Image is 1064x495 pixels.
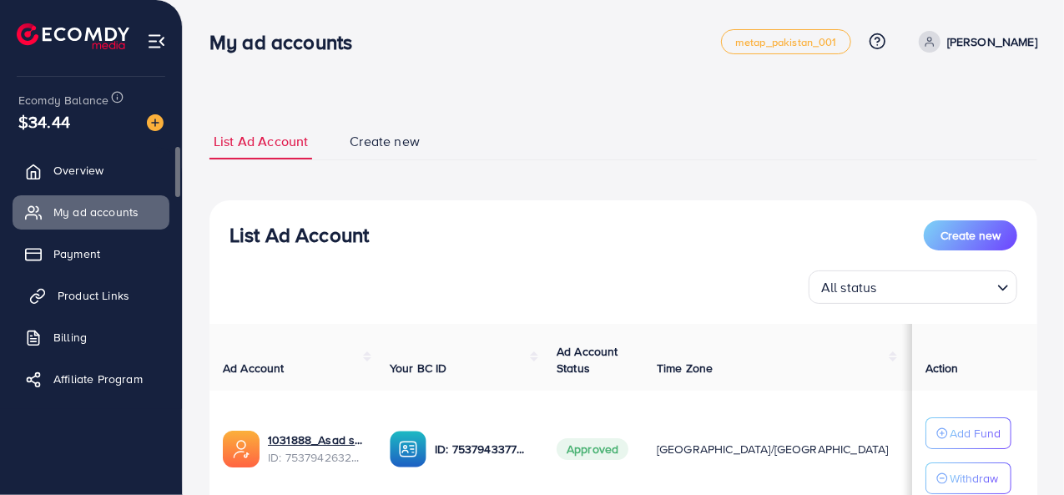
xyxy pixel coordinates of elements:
[13,321,169,354] a: Billing
[390,431,426,467] img: ic-ba-acc.ded83a64.svg
[268,449,363,466] span: ID: 7537942632723562504
[53,245,100,262] span: Payment
[58,287,129,304] span: Product Links
[229,223,369,247] h3: List Ad Account
[735,37,837,48] span: metap_pakistan_001
[13,362,169,396] a: Affiliate Program
[925,417,1011,449] button: Add Fund
[940,227,1001,244] span: Create new
[17,23,129,49] img: logo
[912,31,1037,53] a: [PERSON_NAME]
[147,114,164,131] img: image
[557,438,628,460] span: Approved
[268,432,363,466] div: <span class='underline'>1031888_Asad shah 2_1755064281276</span></br>7537942632723562504
[223,431,260,467] img: ic-ads-acc.e4c84228.svg
[950,423,1001,443] p: Add Fund
[13,237,169,270] a: Payment
[350,132,420,151] span: Create new
[209,30,366,54] h3: My ad accounts
[390,360,447,376] span: Your BC ID
[924,220,1017,250] button: Create new
[435,439,530,459] p: ID: 7537943377279549456
[809,270,1017,304] div: Search for option
[53,162,103,179] span: Overview
[721,29,851,54] a: metap_pakistan_001
[13,279,169,312] a: Product Links
[657,360,713,376] span: Time Zone
[925,360,959,376] span: Action
[18,109,70,134] span: $34.44
[223,360,285,376] span: Ad Account
[13,195,169,229] a: My ad accounts
[268,432,363,448] a: 1031888_Asad shah 2_1755064281276
[53,329,87,346] span: Billing
[557,343,618,376] span: Ad Account Status
[818,275,880,300] span: All status
[950,468,998,488] p: Withdraw
[925,462,1011,494] button: Withdraw
[53,371,143,387] span: Affiliate Program
[214,132,308,151] span: List Ad Account
[18,92,108,109] span: Ecomdy Balance
[13,154,169,187] a: Overview
[53,204,139,220] span: My ad accounts
[882,272,991,300] input: Search for option
[147,32,166,51] img: menu
[947,32,1037,52] p: [PERSON_NAME]
[657,441,889,457] span: [GEOGRAPHIC_DATA]/[GEOGRAPHIC_DATA]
